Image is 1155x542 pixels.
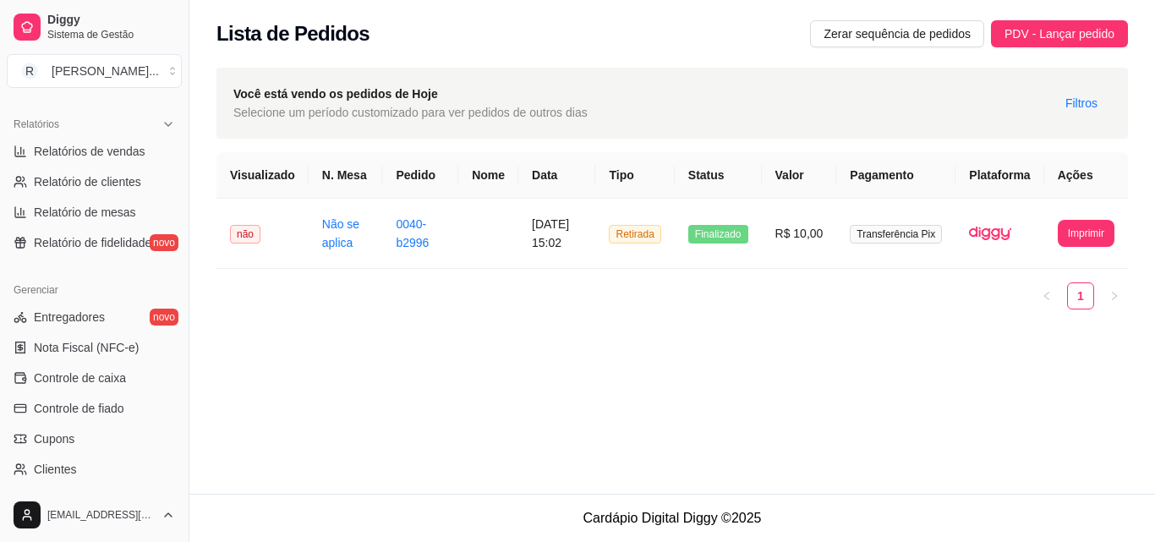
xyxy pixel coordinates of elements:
th: Pedido [382,152,458,199]
th: Valor [762,152,837,199]
a: 1 [1068,283,1093,309]
a: Relatório de fidelidadenovo [7,229,182,256]
button: left [1033,282,1060,309]
span: PDV - Lançar pedido [1004,25,1114,43]
a: Nota Fiscal (NFC-e) [7,334,182,361]
span: não [230,225,260,244]
span: Clientes [34,461,77,478]
strong: Você está vendo os pedidos de Hoje [233,87,438,101]
span: Sistema de Gestão [47,28,175,41]
button: Filtros [1052,90,1111,117]
span: Selecione um período customizado para ver pedidos de outros dias [233,103,588,122]
span: Relatórios de vendas [34,143,145,160]
span: [EMAIL_ADDRESS][DOMAIN_NAME] [47,508,155,522]
a: Estoque [7,486,182,513]
a: Controle de caixa [7,364,182,391]
th: Tipo [595,152,674,199]
th: Nome [458,152,518,199]
span: left [1042,291,1052,301]
footer: Cardápio Digital Diggy © 2025 [189,494,1155,542]
a: Clientes [7,456,182,483]
td: [DATE] 15:02 [518,199,595,269]
span: right [1109,291,1119,301]
span: Transferência Pix [850,225,942,244]
button: Select a team [7,54,182,88]
th: Plataforma [955,152,1043,199]
span: Retirada [609,225,660,244]
span: Zerar sequência de pedidos [824,25,971,43]
th: Ações [1044,152,1128,199]
span: Relatório de mesas [34,204,136,221]
button: PDV - Lançar pedido [991,20,1128,47]
span: Finalizado [688,225,748,244]
span: Relatório de clientes [34,173,141,190]
span: Relatório de fidelidade [34,234,151,251]
span: R [21,63,38,79]
li: 1 [1067,282,1094,309]
button: Zerar sequência de pedidos [810,20,984,47]
span: Controle de fiado [34,400,124,417]
button: [EMAIL_ADDRESS][DOMAIN_NAME] [7,495,182,535]
th: Status [675,152,762,199]
span: Nota Fiscal (NFC-e) [34,339,139,356]
a: Não se aplica [322,217,359,249]
th: N. Mesa [309,152,383,199]
span: Relatórios [14,118,59,131]
img: diggy [969,212,1011,255]
li: Next Page [1101,282,1128,309]
a: Cupons [7,425,182,452]
span: Entregadores [34,309,105,326]
a: DiggySistema de Gestão [7,7,182,47]
span: Filtros [1065,94,1098,112]
div: [PERSON_NAME] ... [52,63,159,79]
th: Pagamento [836,152,955,199]
a: Relatórios de vendas [7,138,182,165]
th: Visualizado [216,152,309,199]
button: Imprimir [1058,220,1114,247]
button: right [1101,282,1128,309]
h2: Lista de Pedidos [216,20,369,47]
a: Entregadoresnovo [7,304,182,331]
span: Cupons [34,430,74,447]
a: 0040-b2996 [396,217,429,249]
a: Relatório de clientes [7,168,182,195]
li: Previous Page [1033,282,1060,309]
a: Relatório de mesas [7,199,182,226]
div: Gerenciar [7,276,182,304]
a: Controle de fiado [7,395,182,422]
td: R$ 10,00 [762,199,837,269]
span: Controle de caixa [34,370,126,386]
th: Data [518,152,595,199]
span: Diggy [47,13,175,28]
